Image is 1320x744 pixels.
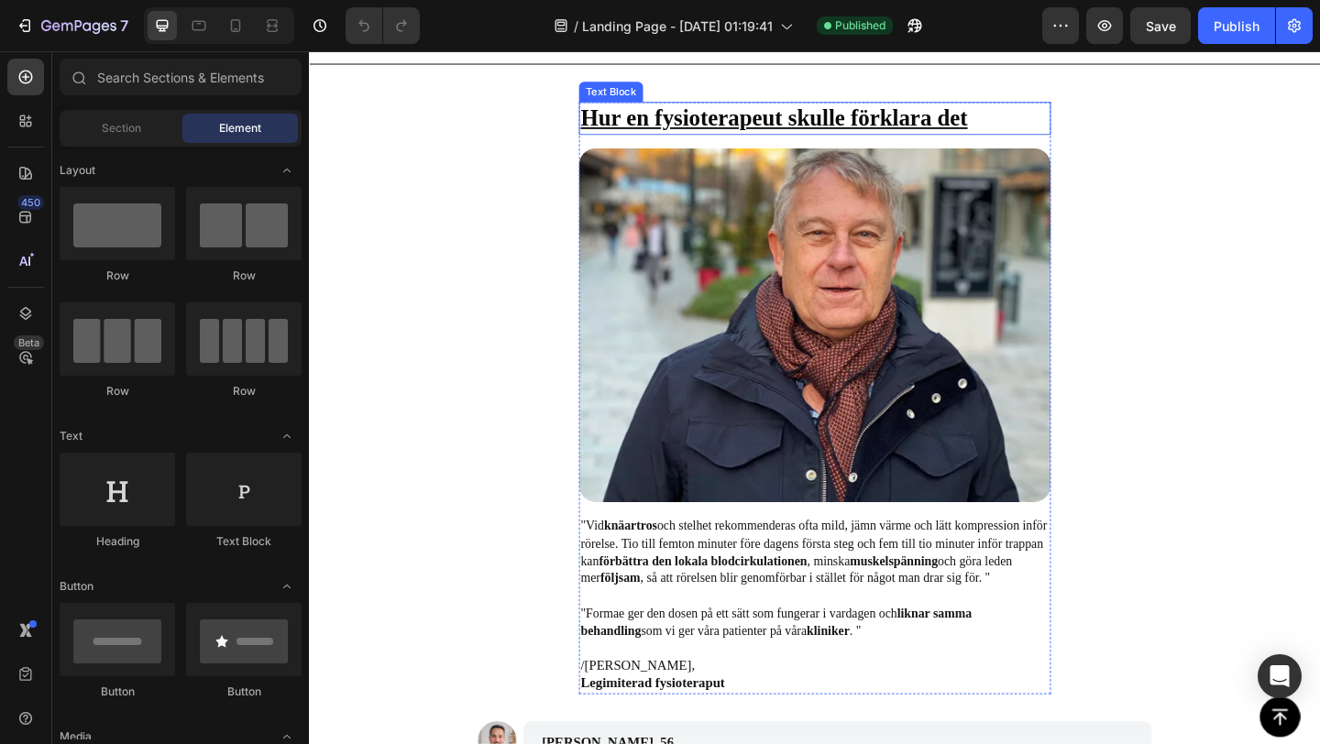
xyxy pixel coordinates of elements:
iframe: Design area [309,51,1320,744]
strong: Legimiterad fysioteraput [295,679,452,695]
div: Open Intercom Messenger [1258,654,1302,698]
button: Save [1130,7,1191,44]
span: Published [835,17,885,34]
div: Button [60,684,175,700]
span: Text [60,428,82,444]
div: Publish [1214,16,1259,36]
button: Publish [1198,7,1275,44]
p: 7 [120,15,128,37]
div: Row [186,383,302,399]
div: Beta [14,335,44,350]
p: /[PERSON_NAME], [295,659,805,678]
strong: liknar samma behandling [295,604,720,638]
div: Row [186,268,302,284]
span: "Formae ger den dosen på ett sätt som fungerar i vardagen och som vi ger våra patienter på våra . " [295,604,720,638]
span: Toggle open [272,421,302,451]
div: Button [186,684,302,700]
span: Landing Page - [DATE] 01:19:41 [582,16,773,36]
strong: förbättra den lokala blodcirkulationen [315,547,542,562]
strong: följsam [316,565,360,580]
strong: knäartros [321,509,379,523]
span: Element [219,120,261,137]
span: Layout [60,162,95,179]
div: Heading [60,533,175,550]
div: 450 [17,195,44,210]
div: Row [60,268,175,284]
div: Text Block [186,533,302,550]
div: Undo/Redo [346,7,420,44]
strong: muskelspänning [588,547,684,562]
span: Save [1146,18,1176,34]
span: Section [102,120,141,137]
span: Toggle open [272,572,302,601]
div: Row [60,383,175,399]
input: Search Sections & Elements [60,59,302,95]
span: / [574,16,578,36]
button: 7 [7,7,137,44]
span: Button [60,578,93,595]
strong: kliniker [541,623,588,638]
span: Toggle open [272,156,302,185]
